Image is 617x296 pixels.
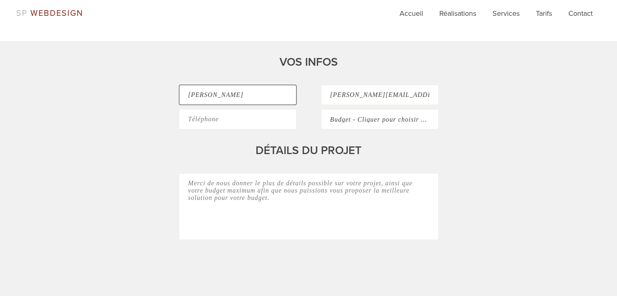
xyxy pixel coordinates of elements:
[126,13,491,25] h3: [PHONE_NUMBER]
[321,85,439,105] input: Email
[16,9,28,18] span: SP
[179,140,439,161] h3: DÉTAILS DU PROJET
[536,8,552,24] a: Tarifs
[492,8,520,24] a: Services
[16,9,83,18] a: SP WEBDESIGN
[179,51,439,73] h3: VOS INFOS
[179,109,297,129] input: Téléphone
[400,8,423,24] a: Accueil
[179,260,302,292] iframe: reCAPTCHA
[179,85,297,105] input: Nom
[439,8,476,24] a: Réalisations
[568,8,593,24] a: Contact
[30,9,83,18] span: WEBDESIGN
